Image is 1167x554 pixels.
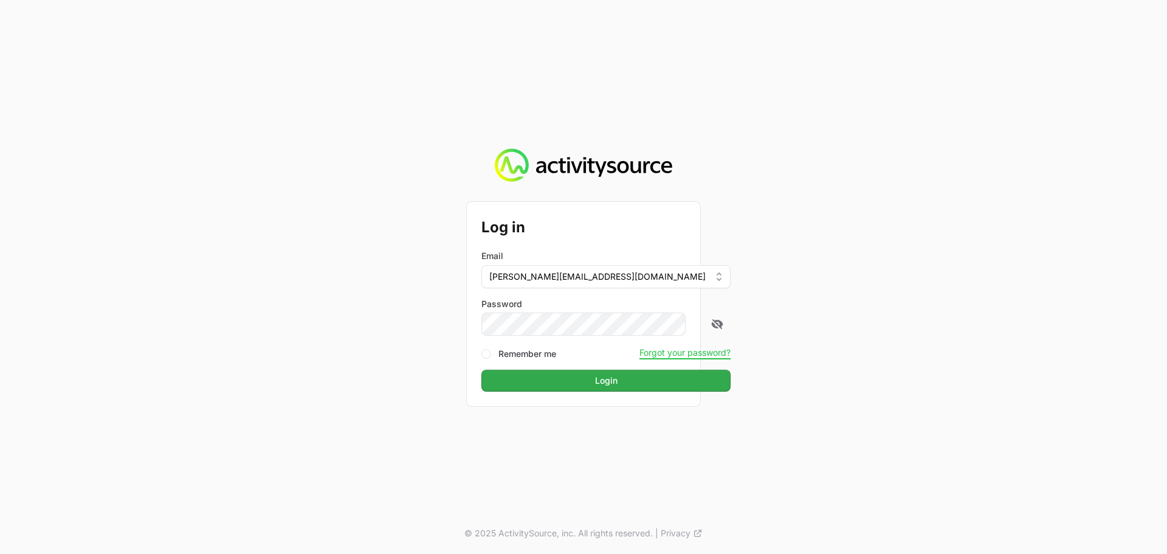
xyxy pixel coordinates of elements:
span: Login [489,373,723,388]
p: © 2025 ActivitySource, inc. All rights reserved. [464,527,653,539]
h2: Log in [481,216,731,238]
label: Password [481,298,731,310]
span: [PERSON_NAME][EMAIL_ADDRESS][DOMAIN_NAME] [489,271,706,283]
label: Remember me [498,348,556,360]
button: Login [481,370,731,392]
span: | [655,527,658,539]
button: [PERSON_NAME][EMAIL_ADDRESS][DOMAIN_NAME] [481,265,731,288]
img: Activity Source [495,148,672,182]
a: Privacy [661,527,703,539]
button: Forgot your password? [639,347,731,358]
label: Email [481,250,503,262]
